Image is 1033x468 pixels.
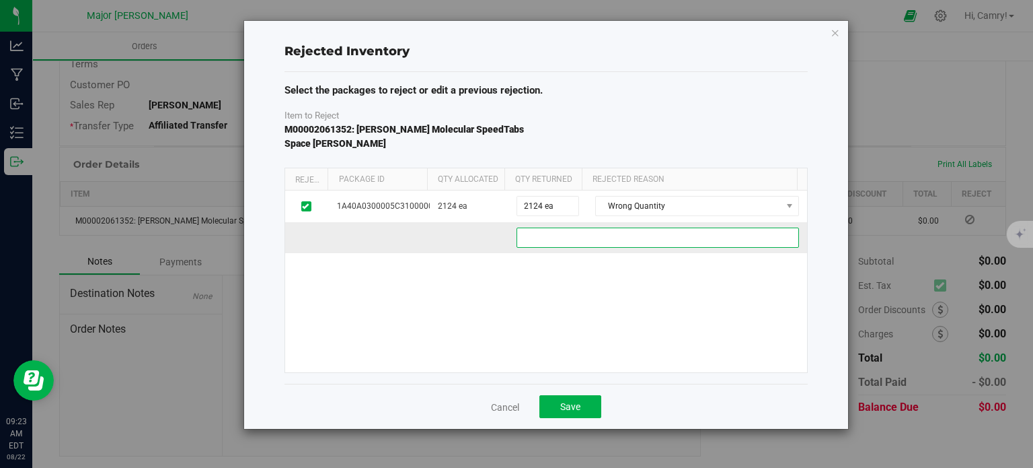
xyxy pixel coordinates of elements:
[284,84,543,96] span: Select the packages to reject or edit a previous rejection.
[284,124,524,149] span: M00002061352: [PERSON_NAME] Molecular SpeedTabs Space [PERSON_NAME]
[504,168,582,191] th: Qty Returned
[285,168,328,191] th: Reject
[284,42,808,61] div: Rejected Inventory
[491,401,519,414] a: Cancel
[516,228,799,248] input: Rejected Note (optional)
[438,200,467,213] span: 2124 ea
[781,197,798,215] span: select
[13,360,54,401] iframe: Resource center
[438,174,498,184] span: Qty Allocated
[560,401,580,412] span: Save
[284,110,339,121] span: Item to Reject
[596,197,781,215] span: Wrong Quantity
[337,200,452,213] span: 1A40A0300005C31000001453
[517,197,578,215] input: 2124 ea
[539,395,601,418] button: Save
[328,168,426,191] th: Package Id
[582,168,797,191] th: Rejected Reason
